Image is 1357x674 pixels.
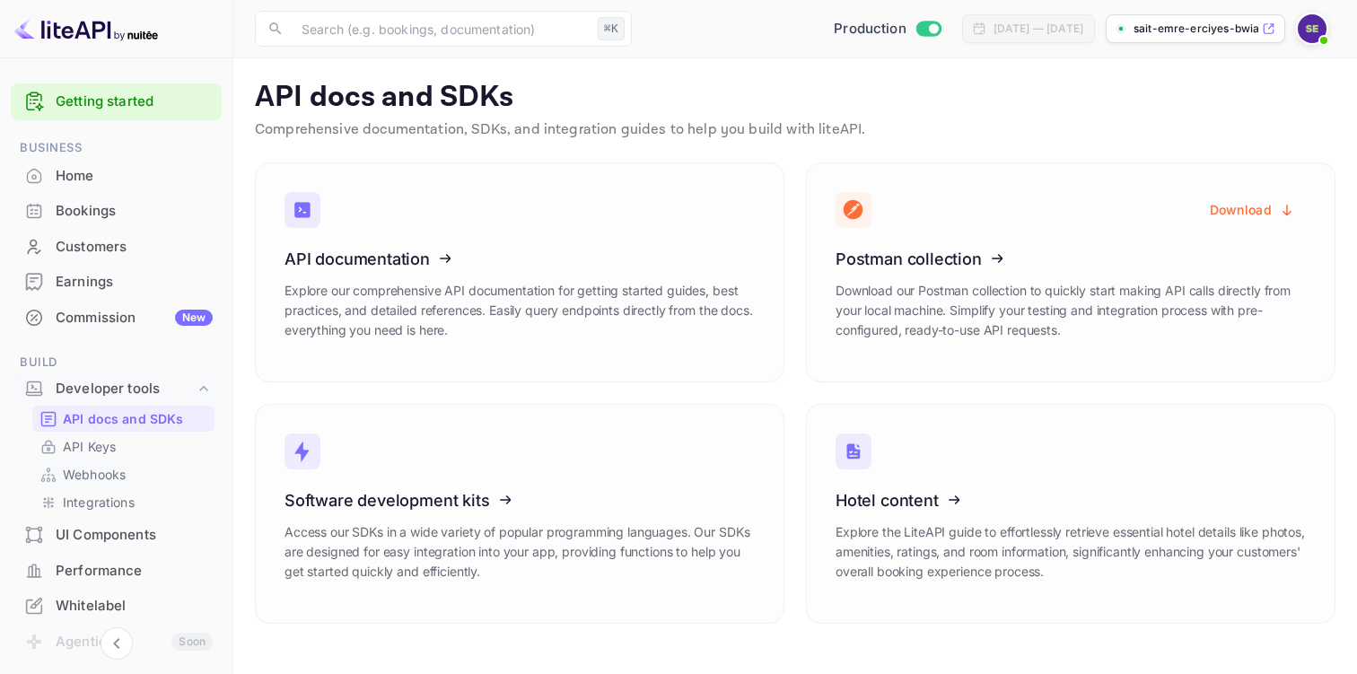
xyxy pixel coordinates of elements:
[56,308,213,328] div: Commission
[11,194,222,229] div: Bookings
[836,491,1306,510] h3: Hotel content
[32,406,214,432] div: API docs and SDKs
[56,92,213,112] a: Getting started
[32,461,214,487] div: Webhooks
[56,525,213,546] div: UI Components
[11,265,222,298] a: Earnings
[56,201,213,222] div: Bookings
[836,522,1306,582] p: Explore the LiteAPI guide to effortlessly retrieve essential hotel details like photos, amenities...
[56,272,213,293] div: Earnings
[834,19,906,39] span: Production
[994,21,1083,37] div: [DATE] — [DATE]
[11,83,222,120] div: Getting started
[11,230,222,265] div: Customers
[806,404,1335,624] a: Hotel contentExplore the LiteAPI guide to effortlessly retrieve essential hotel details like phot...
[255,80,1335,116] p: API docs and SDKs
[11,194,222,227] a: Bookings
[11,518,222,553] div: UI Components
[39,409,207,428] a: API docs and SDKs
[56,596,213,617] div: Whitelabel
[11,230,222,263] a: Customers
[827,19,948,39] div: Switch to Sandbox mode
[1199,192,1306,227] button: Download
[11,301,222,334] a: CommissionNew
[11,301,222,336] div: CommissionNew
[39,493,207,512] a: Integrations
[1134,21,1258,37] p: sait-emre-erciyes-bwia...
[11,589,222,622] a: Whitelabel
[11,159,222,192] a: Home
[285,491,755,510] h3: Software development kits
[63,437,116,456] p: API Keys
[39,437,207,456] a: API Keys
[11,373,222,405] div: Developer tools
[11,554,222,587] a: Performance
[63,465,126,484] p: Webhooks
[255,404,784,624] a: Software development kitsAccess our SDKs in a wide variety of popular programming languages. Our ...
[11,265,222,300] div: Earnings
[14,14,158,43] img: LiteAPI logo
[255,119,1335,141] p: Comprehensive documentation, SDKs, and integration guides to help you build with liteAPI.
[63,493,135,512] p: Integrations
[56,166,213,187] div: Home
[285,281,755,340] p: Explore our comprehensive API documentation for getting started guides, best practices, and detai...
[32,433,214,460] div: API Keys
[32,489,214,515] div: Integrations
[285,249,755,268] h3: API documentation
[1298,14,1326,43] img: Sait Emre Erciyes
[11,159,222,194] div: Home
[836,249,1306,268] h3: Postman collection
[11,138,222,158] span: Business
[291,11,591,47] input: Search (e.g. bookings, documentation)
[101,627,133,660] button: Collapse navigation
[63,409,184,428] p: API docs and SDKs
[11,353,222,372] span: Build
[56,561,213,582] div: Performance
[255,162,784,382] a: API documentationExplore our comprehensive API documentation for getting started guides, best pra...
[56,237,213,258] div: Customers
[56,379,195,399] div: Developer tools
[11,589,222,624] div: Whitelabel
[39,465,207,484] a: Webhooks
[836,281,1306,340] p: Download our Postman collection to quickly start making API calls directly from your local machin...
[598,17,625,40] div: ⌘K
[175,310,213,326] div: New
[11,518,222,551] a: UI Components
[11,554,222,589] div: Performance
[285,522,755,582] p: Access our SDKs in a wide variety of popular programming languages. Our SDKs are designed for eas...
